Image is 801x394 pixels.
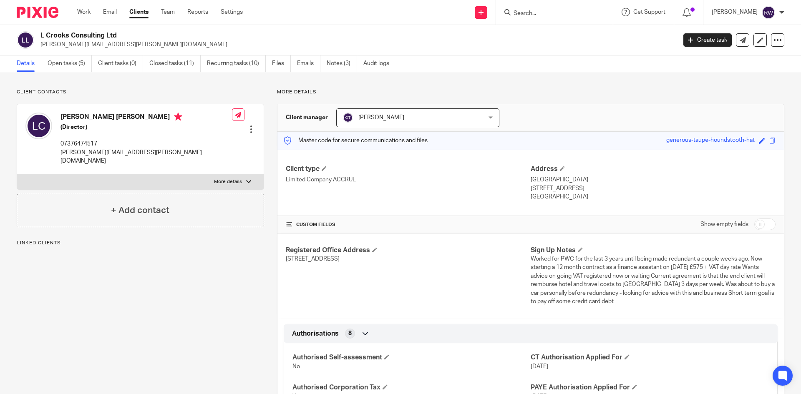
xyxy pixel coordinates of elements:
p: [STREET_ADDRESS] [531,184,776,193]
span: Authorisations [292,329,339,338]
p: [GEOGRAPHIC_DATA] [531,176,776,184]
p: Master code for secure communications and files [284,136,428,145]
a: Recurring tasks (10) [207,55,266,72]
h4: Authorised Corporation Tax [292,383,531,392]
img: Pixie [17,7,58,18]
a: Work [77,8,91,16]
p: 07376474517 [60,140,232,148]
h4: [PERSON_NAME] [PERSON_NAME] [60,113,232,123]
a: Clients [129,8,149,16]
p: More details [214,178,242,185]
span: [STREET_ADDRESS] [286,256,340,262]
p: More details [277,89,784,95]
h4: Address [531,165,776,173]
a: Files [272,55,291,72]
h4: CUSTOM FIELDS [286,221,531,228]
a: Email [103,8,117,16]
a: Closed tasks (11) [149,55,201,72]
img: svg%3E [762,6,775,19]
h5: (Director) [60,123,232,131]
a: Emails [297,55,320,72]
h4: CT Authorisation Applied For [531,353,769,362]
h2: L Crooks Consulting Ltd [40,31,545,40]
h3: Client manager [286,113,328,122]
h4: PAYE Authorisation Applied For [531,383,769,392]
label: Show empty fields [700,220,748,228]
h4: Authorised Self-assessment [292,353,531,362]
img: svg%3E [343,113,353,123]
a: Reports [187,8,208,16]
h4: + Add contact [111,204,169,217]
a: Settings [221,8,243,16]
p: Linked clients [17,240,264,246]
a: Create task [683,33,732,47]
span: Worked for PWC for the last 3 years until being made redundant a couple weeks ago. Now starting a... [531,256,775,304]
h4: Sign Up Notes [531,246,776,255]
img: svg%3E [17,31,34,49]
a: Notes (3) [327,55,357,72]
span: [DATE] [531,364,548,369]
input: Search [513,10,588,18]
a: Client tasks (0) [98,55,143,72]
p: [PERSON_NAME][EMAIL_ADDRESS][PERSON_NAME][DOMAIN_NAME] [60,148,232,166]
p: [PERSON_NAME] [712,8,758,16]
p: Limited Company ACCRUE [286,176,531,184]
h4: Client type [286,165,531,173]
a: Open tasks (5) [48,55,92,72]
p: [PERSON_NAME][EMAIL_ADDRESS][PERSON_NAME][DOMAIN_NAME] [40,40,671,49]
span: [PERSON_NAME] [358,115,404,120]
p: Client contacts [17,89,264,95]
img: svg%3E [25,113,52,139]
span: No [292,364,300,369]
div: generous-taupe-houndstooth-hat [666,136,755,146]
a: Team [161,8,175,16]
span: 8 [348,329,352,338]
a: Audit logs [363,55,395,72]
h4: Registered Office Address [286,246,531,255]
i: Primary [174,113,182,121]
a: Details [17,55,41,72]
p: [GEOGRAPHIC_DATA] [531,193,776,201]
span: Get Support [633,9,665,15]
